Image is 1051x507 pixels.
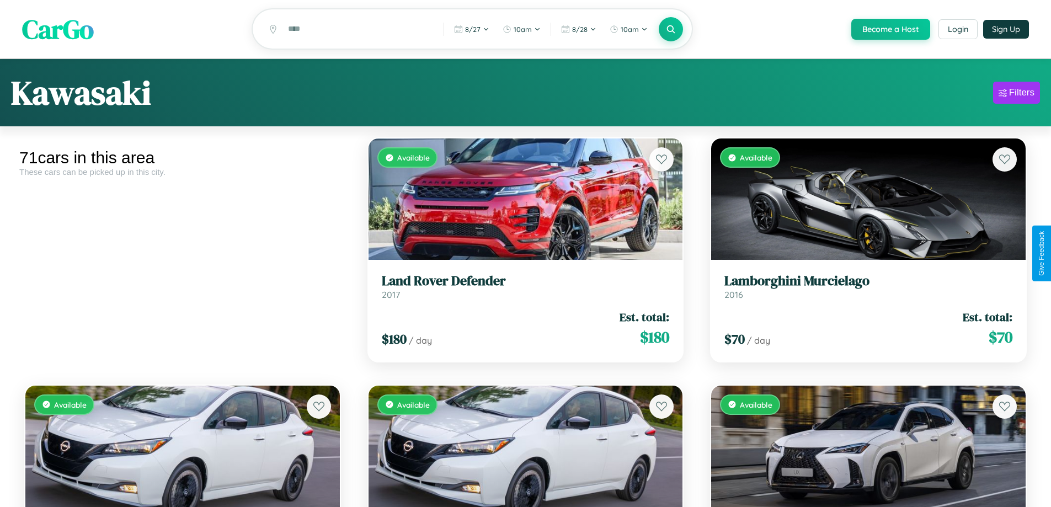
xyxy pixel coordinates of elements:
span: Available [740,400,772,409]
div: Give Feedback [1038,231,1045,276]
h3: Lamborghini Murcielago [724,273,1012,289]
button: 8/27 [449,20,495,38]
span: $ 70 [989,326,1012,348]
span: 8 / 28 [572,25,588,34]
div: 71 cars in this area [19,148,346,167]
span: CarGo [22,11,94,47]
h1: Kawasaki [11,70,151,115]
div: These cars can be picked up in this city. [19,167,346,177]
span: Est. total: [963,309,1012,325]
h3: Land Rover Defender [382,273,670,289]
span: Available [54,400,87,409]
button: 10am [604,20,653,38]
span: / day [409,335,432,346]
span: 8 / 27 [465,25,481,34]
span: $ 70 [724,330,745,348]
a: Land Rover Defender2017 [382,273,670,300]
div: Filters [1009,87,1034,98]
button: Sign Up [983,20,1029,39]
span: 10am [514,25,532,34]
button: 10am [497,20,546,38]
span: 10am [621,25,639,34]
span: / day [747,335,770,346]
span: 2017 [382,289,400,300]
span: 2016 [724,289,743,300]
span: Est. total: [620,309,669,325]
button: Login [938,19,978,39]
a: Lamborghini Murcielago2016 [724,273,1012,300]
span: Available [740,153,772,162]
span: Available [397,153,430,162]
span: $ 180 [382,330,407,348]
button: Filters [993,82,1040,104]
span: Available [397,400,430,409]
button: Become a Host [851,19,930,40]
button: 8/28 [556,20,602,38]
span: $ 180 [640,326,669,348]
